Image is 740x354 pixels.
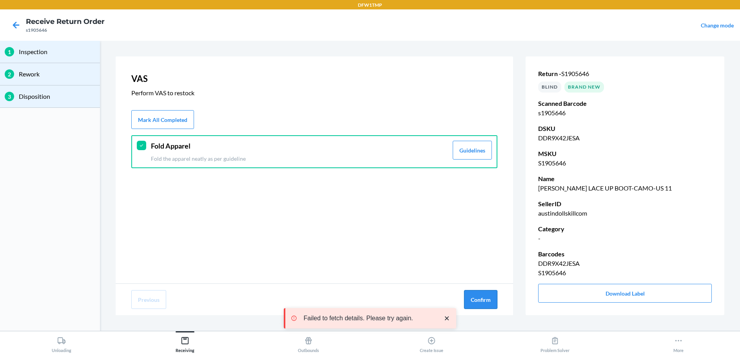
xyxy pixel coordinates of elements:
div: 3 [5,92,14,101]
button: Guidelines [453,141,492,160]
p: Failed to fetch details. Please try again. [303,314,435,322]
p: Scanned Barcode [538,99,712,108]
button: More [617,331,740,353]
p: Perform VAS to restock [131,88,497,98]
p: [PERSON_NAME] LACE UP BOOT-CAMO-US 11 [538,183,712,193]
p: Category [538,224,712,234]
div: s1905646 [26,27,105,34]
button: Problem Solver [493,331,617,353]
a: Change mode [701,22,734,29]
button: Confirm [464,290,497,309]
h4: Receive Return Order [26,16,105,27]
button: Outbounds [247,331,370,353]
div: Unloading [52,333,71,353]
p: S1905646 [538,268,712,278]
span: s1905646 [561,70,589,77]
button: Receiving [123,331,247,353]
p: DDR9X42JESA [538,259,712,268]
p: - [538,234,712,243]
p: s1905646 [538,108,712,118]
button: Mark All Completed [131,110,194,129]
svg: close toast [443,314,451,322]
p: Rework [19,69,95,79]
button: Download Label [538,284,712,303]
button: Previous [131,290,166,309]
header: Fold Apparel [151,141,448,151]
div: Problem Solver [540,333,570,353]
div: 2 [5,69,14,79]
div: Receiving [176,333,194,353]
p: DSKU [538,124,712,133]
p: S1905646 [538,158,712,168]
p: DDR9X42JESA [538,133,712,143]
div: More [673,333,684,353]
div: 1 [5,47,14,56]
p: Barcodes [538,249,712,259]
div: Brand New [564,82,604,93]
p: VAS [131,72,497,85]
p: DFW1TMP [358,2,382,9]
p: Disposition [19,92,95,101]
p: MSKU [538,149,712,158]
p: austindollskillcom [538,209,712,218]
p: Name [538,174,712,183]
p: Return - [538,69,712,78]
div: BLIND [538,82,561,93]
p: SellerID [538,199,712,209]
p: Fold the apparel neatly as per guideline [151,154,448,163]
p: Inspection [19,47,95,56]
